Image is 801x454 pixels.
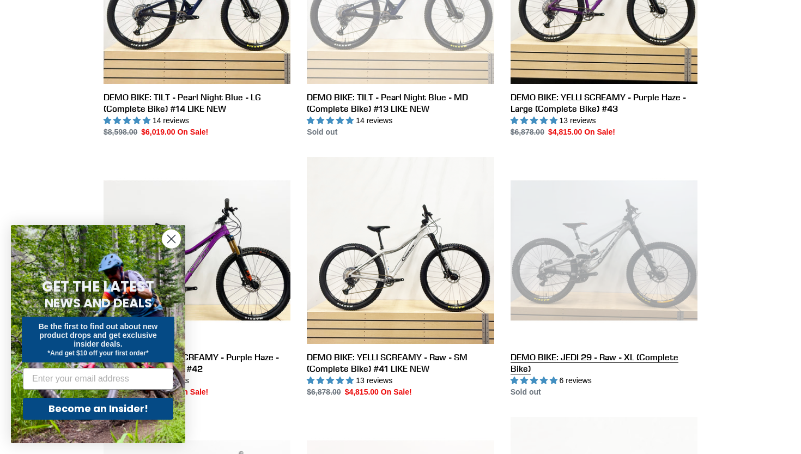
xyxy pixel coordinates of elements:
[45,294,152,312] span: NEWS AND DEALS
[23,398,173,420] button: Become an Insider!
[42,277,154,296] span: GET THE LATEST
[162,229,181,249] button: Close dialog
[23,368,173,390] input: Enter your email address
[39,322,158,348] span: Be the first to find out about new product drops and get exclusive insider deals.
[47,349,148,357] span: *And get $10 off your first order*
